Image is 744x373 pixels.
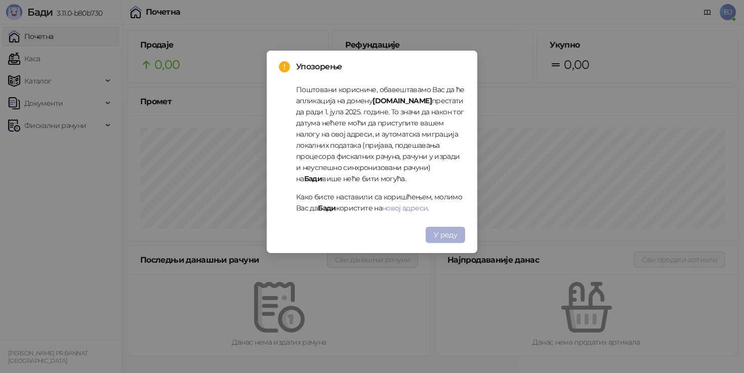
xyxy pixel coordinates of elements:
a: новој адреси [382,203,428,213]
span: У реду [434,230,457,239]
button: У реду [426,227,465,243]
strong: Бади [318,203,336,213]
span: exclamation-circle [279,61,290,72]
strong: Бади [304,174,322,183]
strong: [DOMAIN_NAME] [373,96,432,105]
p: Поштовани корисниче, обавештавамо Вас да ће апликација на домену престати да ради 1. јула 2025. г... [296,84,465,184]
p: Како бисте наставили са коришћењем, молимо Вас да користите на . [296,191,465,214]
span: Упозорење [296,61,465,73]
